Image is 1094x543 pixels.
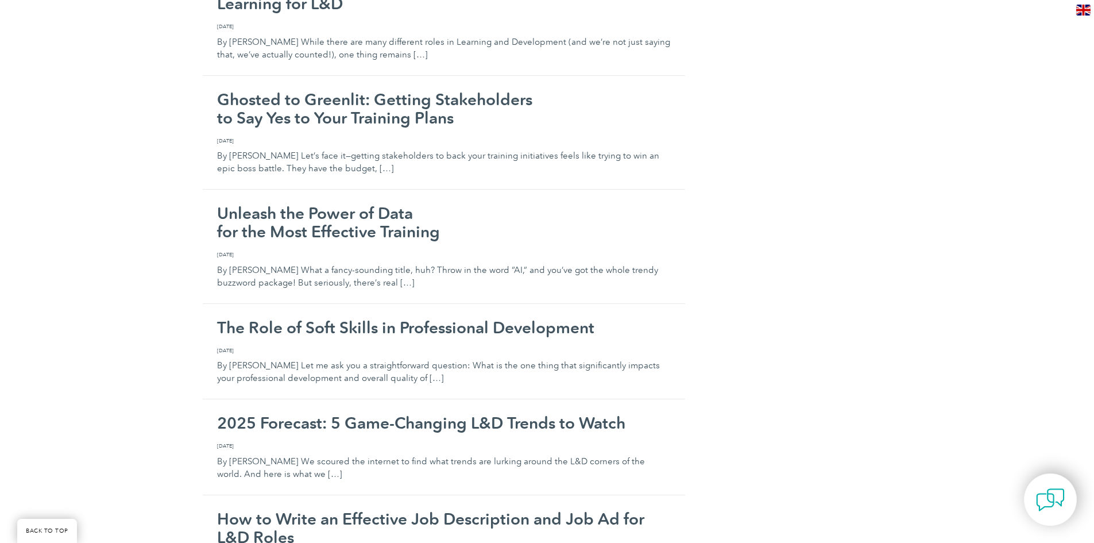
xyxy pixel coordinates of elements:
[17,519,77,543] a: BACK TO TOP
[217,442,671,450] span: [DATE]
[217,22,671,30] span: [DATE]
[203,399,685,495] a: 2025 Forecast: 5 Game-Changing L&D Trends to Watch [DATE] By [PERSON_NAME] We scoured the interne...
[217,251,671,289] p: By [PERSON_NAME] What a fancy-sounding title, huh? Throw in the word “AI,” and you’ve got the who...
[1076,5,1091,16] img: en
[217,90,671,127] h2: Ghosted to Greenlit: Getting Stakeholders to Say Yes to Your Training Plans
[217,318,671,337] h2: The Role of Soft Skills in Professional Development
[217,346,671,385] p: By [PERSON_NAME] Let me ask you a straightforward question: What is the one thing that significan...
[217,137,671,175] p: By [PERSON_NAME] Let’s face it—getting stakeholders to back your training initiatives feels like ...
[217,22,671,61] p: By [PERSON_NAME] While there are many different roles in Learning and Development (and we’re not ...
[1036,486,1065,514] img: contact-chat.png
[217,137,671,145] span: [DATE]
[217,442,671,480] p: By [PERSON_NAME] We scoured the internet to find what trends are lurking around the L&D corners o...
[203,76,685,190] a: Ghosted to Greenlit: Getting Stakeholdersto Say Yes to Your Training Plans [DATE] By [PERSON_NAME...
[217,346,671,355] span: [DATE]
[217,251,671,259] span: [DATE]
[203,304,685,400] a: The Role of Soft Skills in Professional Development [DATE] By [PERSON_NAME] Let me ask you a stra...
[217,204,671,241] h2: Unleash the Power of Data for the Most Effective Training
[217,414,671,432] h2: 2025 Forecast: 5 Game-Changing L&D Trends to Watch
[203,190,685,304] a: Unleash the Power of Datafor the Most Effective Training [DATE] By [PERSON_NAME] What a fancy-sou...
